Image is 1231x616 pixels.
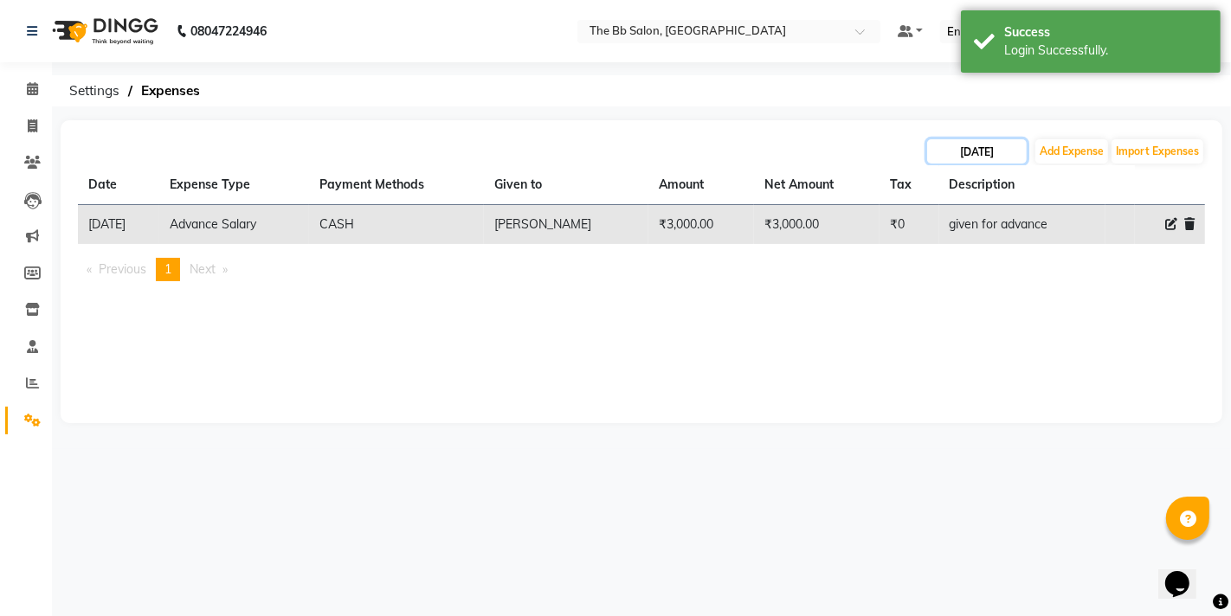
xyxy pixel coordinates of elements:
[754,205,880,245] td: ₹3,000.00
[164,261,171,277] span: 1
[880,165,938,205] th: Tax
[1004,42,1208,60] div: Login Successfully.
[159,205,309,245] td: Advance Salary
[754,165,880,205] th: Net Amount
[78,205,159,245] td: [DATE]
[484,205,648,245] td: [PERSON_NAME]
[1035,139,1108,164] button: Add Expense
[61,75,128,106] span: Settings
[880,205,938,245] td: ₹0
[159,165,309,205] th: Expense Type
[309,205,485,245] td: CASH
[1112,139,1203,164] button: Import Expenses
[99,261,146,277] span: Previous
[927,139,1027,164] input: PLACEHOLDER.DATE
[44,7,163,55] img: logo
[190,261,216,277] span: Next
[484,165,648,205] th: Given to
[1158,547,1214,599] iframe: chat widget
[190,7,267,55] b: 08047224946
[1004,23,1208,42] div: Success
[648,165,754,205] th: Amount
[939,205,1106,245] td: given for advance
[648,205,754,245] td: ₹3,000.00
[132,75,209,106] span: Expenses
[78,258,1205,281] nav: Pagination
[78,165,159,205] th: Date
[939,165,1106,205] th: Description
[309,165,485,205] th: Payment Methods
